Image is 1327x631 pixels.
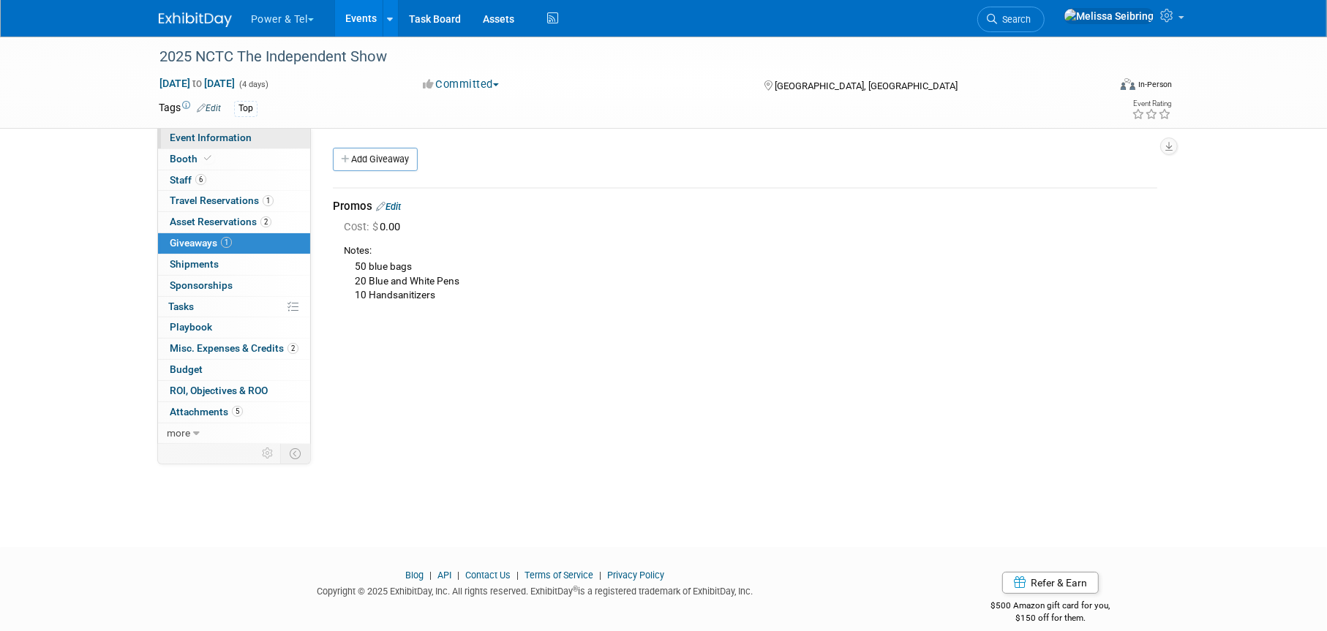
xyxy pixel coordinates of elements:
sup: ® [573,585,578,593]
button: Committed [418,77,505,92]
div: Top [234,101,257,116]
a: Terms of Service [525,570,593,581]
span: Misc. Expenses & Credits [170,342,298,354]
div: 50 blue bags 20 Blue and White Pens 10 Handsanitizers [344,258,1157,303]
span: Budget [170,363,203,375]
span: Asset Reservations [170,216,271,227]
a: Shipments [158,254,310,275]
a: Sponsorships [158,276,310,296]
span: Playbook [170,321,212,333]
a: more [158,423,310,444]
a: Misc. Expenses & Credits2 [158,339,310,359]
a: Privacy Policy [607,570,664,581]
a: Playbook [158,317,310,338]
td: Personalize Event Tab Strip [255,444,281,463]
span: Staff [170,174,206,186]
span: 2 [260,216,271,227]
span: Tasks [168,301,194,312]
a: Contact Us [465,570,511,581]
a: Edit [376,201,401,212]
span: Cost: $ [344,220,380,233]
div: Event Rating [1132,100,1171,107]
span: to [190,78,204,89]
span: Giveaways [170,237,232,249]
i: Booth reservation complete [204,154,211,162]
img: ExhibitDay [159,12,232,27]
a: Staff6 [158,170,310,191]
div: $150 off for them. [933,612,1169,624]
div: $500 Amazon gift card for you, [933,590,1169,624]
span: 0.00 [344,220,406,233]
a: Event Information [158,128,310,148]
div: Promos [333,199,1157,214]
span: more [167,427,190,439]
td: Tags [159,100,221,117]
span: | [595,570,605,581]
span: | [426,570,435,581]
td: Toggle Event Tabs [281,444,311,463]
a: Giveaways1 [158,233,310,254]
a: API [437,570,451,581]
a: Travel Reservations1 [158,191,310,211]
a: Tasks [158,297,310,317]
span: (4 days) [238,80,268,89]
span: 5 [232,406,243,417]
span: 1 [221,237,232,248]
a: Attachments5 [158,402,310,423]
a: Asset Reservations2 [158,212,310,233]
a: Edit [197,103,221,113]
a: Search [977,7,1045,32]
span: 2 [287,343,298,354]
a: Add Giveaway [333,148,418,171]
span: 6 [195,174,206,185]
a: Booth [158,149,310,170]
span: [DATE] [DATE] [159,77,236,90]
span: Travel Reservations [170,194,274,206]
a: Budget [158,360,310,380]
span: Sponsorships [170,279,233,291]
a: ROI, Objectives & ROO [158,381,310,401]
a: Refer & Earn [1002,572,1099,594]
span: ROI, Objectives & ROO [170,385,268,396]
div: Event Format [1021,76,1172,98]
div: Copyright © 2025 ExhibitDay, Inc. All rights reserved. ExhibitDay is a registered trademark of Ex... [159,581,911,598]
span: Booth [170,153,214,165]
span: Attachments [170,406,243,417]
span: [GEOGRAPHIC_DATA], [GEOGRAPHIC_DATA] [775,80,958,91]
span: | [454,570,463,581]
span: Search [997,14,1031,25]
span: Shipments [170,258,219,270]
img: Format-Inperson.png [1121,78,1135,90]
div: Notes: [344,244,1157,258]
span: 1 [263,195,274,206]
span: | [513,570,522,581]
a: Blog [405,570,424,581]
div: 2025 NCTC The Independent Show [154,44,1086,70]
img: Melissa Seibring [1064,8,1154,24]
div: In-Person [1138,79,1172,90]
span: Event Information [170,132,252,143]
